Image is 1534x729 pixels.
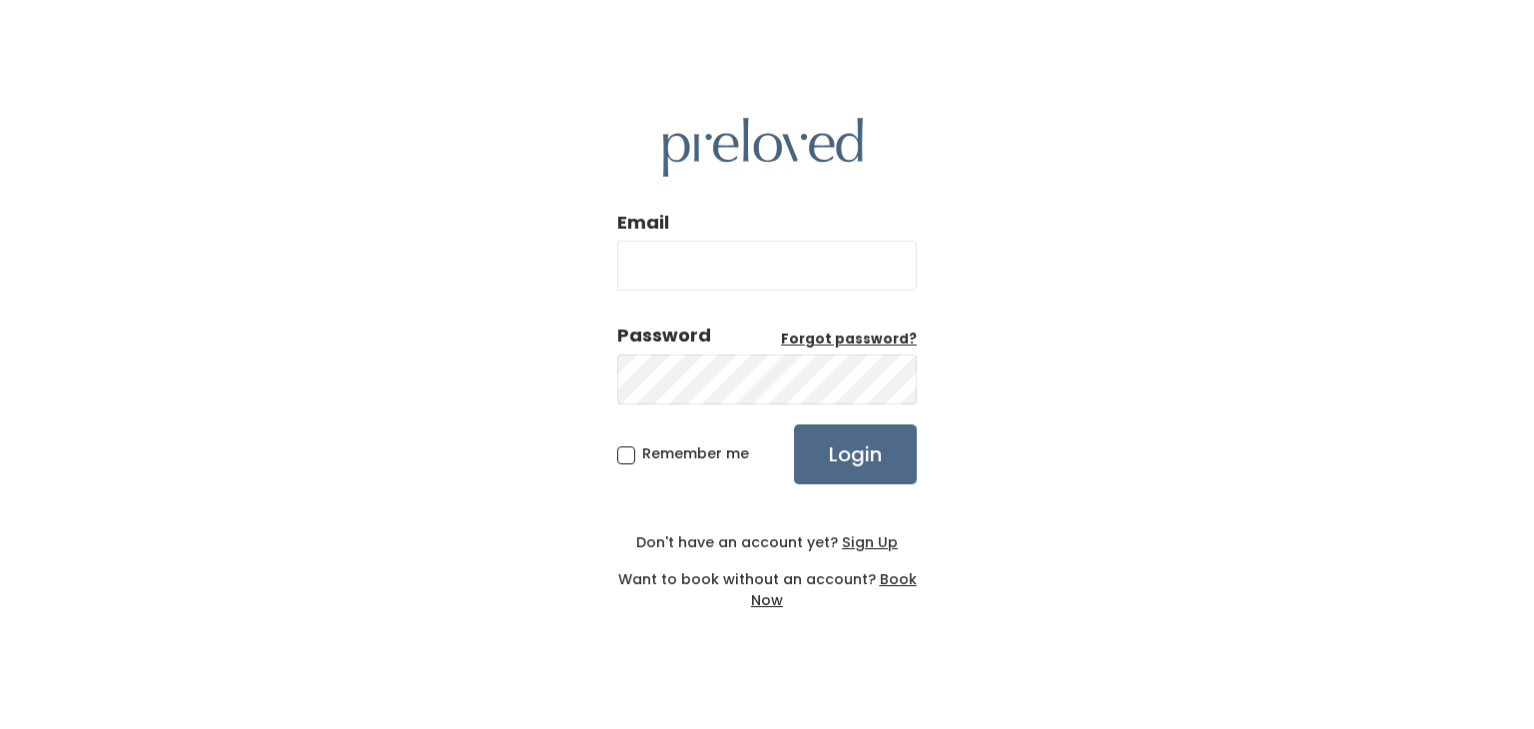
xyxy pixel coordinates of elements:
[617,210,669,236] label: Email
[842,532,898,552] u: Sign Up
[617,323,711,349] div: Password
[838,532,898,552] a: Sign Up
[663,118,863,177] img: preloved logo
[781,330,917,350] a: Forgot password?
[617,553,917,611] div: Want to book without an account?
[781,330,917,349] u: Forgot password?
[794,424,917,484] input: Login
[751,569,917,610] a: Book Now
[642,443,749,463] span: Remember me
[617,532,917,553] div: Don't have an account yet?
